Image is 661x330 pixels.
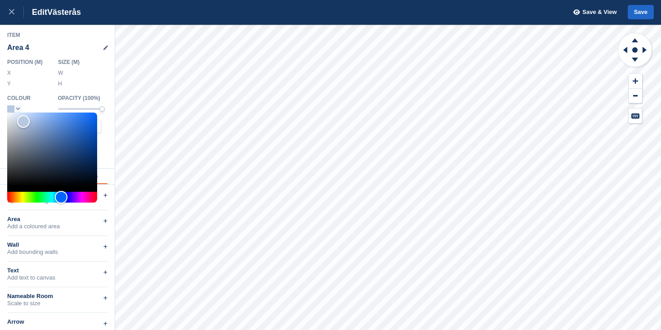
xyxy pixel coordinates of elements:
div: AreaAdd a coloured area+ [7,210,107,236]
label: W [58,69,63,77]
div: Position ( M ) [7,59,51,66]
div: Text [7,267,107,274]
label: X [7,69,12,77]
div: Color [7,113,97,186]
div: Nameable RoomScale to size+ [7,287,107,313]
label: H [58,80,63,87]
div: WallAdd bounding walls+ [7,236,107,262]
div: Nameable Room [7,293,107,300]
button: Save & View [568,5,617,20]
div: Item [7,32,108,39]
button: Save [628,5,654,20]
div: Size ( M ) [58,59,98,66]
div: Area 4 [7,40,108,56]
button: Keyboard Shortcuts [629,108,642,123]
div: Add a coloured area [7,223,107,230]
div: + [103,267,107,278]
div: + [103,293,107,303]
div: Scale to size [7,300,107,307]
div: Hue [7,192,97,203]
label: Y [7,80,12,87]
div: + [103,216,107,226]
div: Add text to canvas [7,274,107,281]
button: Zoom Out [629,89,642,104]
div: Opacity ( 100 %) [58,95,108,102]
button: Zoom In [629,74,642,89]
div: Colour [7,95,51,102]
div: + [103,241,107,252]
div: TextAdd text to canvas+ [7,262,107,287]
div: Area [7,216,107,223]
div: + [103,318,107,329]
div: + [103,190,107,201]
div: Arrow [7,318,107,325]
div: Add bounding walls [7,249,107,256]
div: Edit Västerås [24,7,81,18]
span: Save & View [582,8,616,17]
div: Wall [7,241,107,249]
